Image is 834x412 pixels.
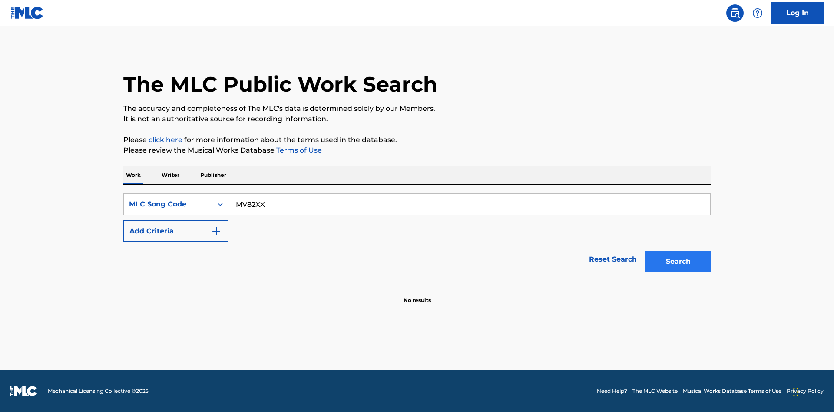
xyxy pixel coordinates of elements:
[211,226,222,236] img: 9d2ae6d4665cec9f34b9.svg
[48,387,149,395] span: Mechanical Licensing Collective © 2025
[10,7,44,19] img: MLC Logo
[632,387,678,395] a: The MLC Website
[275,146,322,154] a: Terms of Use
[585,250,641,269] a: Reset Search
[198,166,229,184] p: Publisher
[771,2,824,24] a: Log In
[787,387,824,395] a: Privacy Policy
[123,135,711,145] p: Please for more information about the terms used in the database.
[123,166,143,184] p: Work
[752,8,763,18] img: help
[730,8,740,18] img: search
[123,220,228,242] button: Add Criteria
[123,103,711,114] p: The accuracy and completeness of The MLC's data is determined solely by our Members.
[726,4,744,22] a: Public Search
[793,379,798,405] div: Drag
[123,71,437,97] h1: The MLC Public Work Search
[10,386,37,396] img: logo
[159,166,182,184] p: Writer
[149,136,182,144] a: click here
[749,4,766,22] div: Help
[123,114,711,124] p: It is not an authoritative source for recording information.
[683,387,781,395] a: Musical Works Database Terms of Use
[123,193,711,277] form: Search Form
[597,387,627,395] a: Need Help?
[129,199,207,209] div: MLC Song Code
[404,286,431,304] p: No results
[645,251,711,272] button: Search
[791,370,834,412] iframe: Chat Widget
[123,145,711,156] p: Please review the Musical Works Database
